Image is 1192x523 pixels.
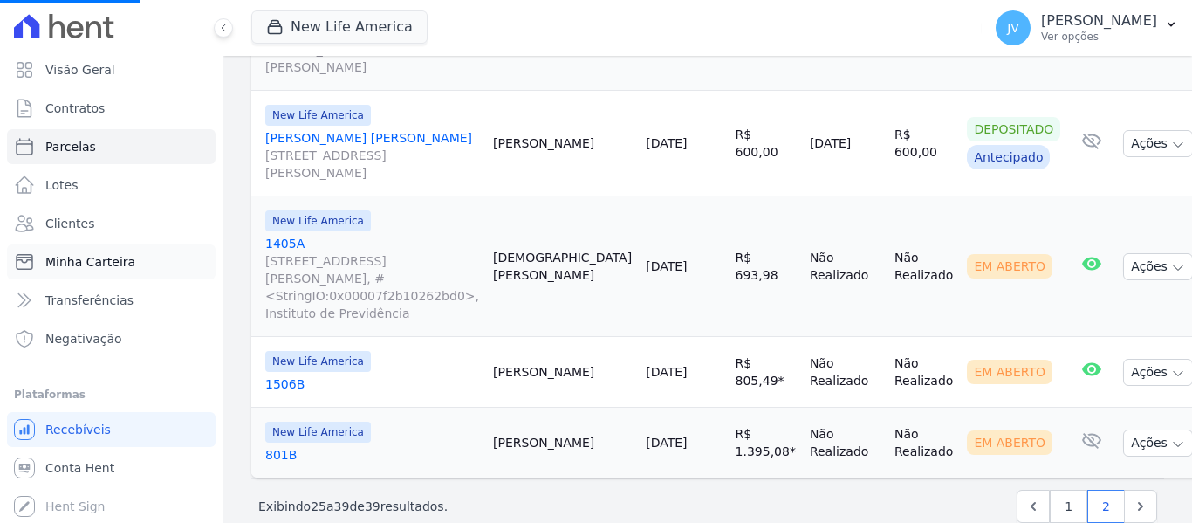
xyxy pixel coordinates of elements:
span: [STREET_ADDRESS][PERSON_NAME], #<StringIO:0x00007f2b10262bd0>, Instituto de Previdência [265,252,479,322]
p: Exibindo a de resultados. [258,498,448,515]
div: Em Aberto [967,430,1052,455]
td: [DATE] [803,91,887,196]
a: Negativação [7,321,216,356]
span: Minha Carteira [45,253,135,271]
a: Minha Carteira [7,244,216,279]
span: Visão Geral [45,61,115,79]
a: 2 [1087,490,1125,523]
td: [DEMOGRAPHIC_DATA][PERSON_NAME] [486,196,639,337]
span: JV [1007,22,1019,34]
a: 1 [1050,490,1087,523]
span: Recebíveis [45,421,111,438]
td: R$ 600,00 [887,91,960,196]
span: [STREET_ADDRESS][PERSON_NAME] [265,41,479,76]
div: Plataformas [14,384,209,405]
a: [DATE] [646,365,687,379]
td: R$ 1.395,08 [729,408,803,478]
span: Clientes [45,215,94,232]
a: Clientes [7,206,216,241]
span: Transferências [45,292,134,309]
span: [STREET_ADDRESS][PERSON_NAME] [265,147,479,182]
span: New Life America [265,422,371,443]
td: Não Realizado [887,408,960,478]
div: Antecipado [967,145,1050,169]
a: [DATE] [646,436,687,450]
a: [PERSON_NAME] [PERSON_NAME][STREET_ADDRESS][PERSON_NAME] [265,129,479,182]
a: Previous [1017,490,1050,523]
td: Não Realizado [803,196,887,337]
p: [PERSON_NAME] [1041,12,1157,30]
a: Conta Hent [7,451,216,485]
span: Parcelas [45,138,96,155]
button: JV [PERSON_NAME] Ver opções [982,3,1192,52]
td: R$ 693,98 [729,196,803,337]
span: 39 [365,499,380,513]
span: 39 [334,499,350,513]
td: Não Realizado [887,196,960,337]
span: 25 [311,499,326,513]
span: New Life America [265,105,371,126]
a: Lotes [7,168,216,203]
span: Contratos [45,100,105,117]
span: Lotes [45,176,79,194]
span: Conta Hent [45,459,114,477]
a: 1506B [265,375,479,393]
button: New Life America [251,10,428,44]
a: Parcelas [7,129,216,164]
td: [PERSON_NAME] [486,337,639,408]
a: Visão Geral [7,52,216,87]
a: Contratos [7,91,216,126]
td: [PERSON_NAME] [486,91,639,196]
p: Ver opções [1041,30,1157,44]
a: Next [1124,490,1157,523]
a: [DATE] [646,136,687,150]
div: Em Aberto [967,254,1052,279]
div: Em Aberto [967,360,1052,384]
div: Depositado [967,117,1060,141]
td: R$ 805,49 [729,337,803,408]
td: Não Realizado [803,408,887,478]
a: Recebíveis [7,412,216,447]
span: New Life America [265,210,371,231]
a: 1405A[STREET_ADDRESS][PERSON_NAME], #<StringIO:0x00007f2b10262bd0>, Instituto de Previdência [265,235,479,322]
span: Negativação [45,330,122,348]
span: New Life America [265,351,371,372]
td: R$ 600,00 [729,91,803,196]
a: [DATE] [646,259,687,273]
a: 801B [265,446,479,464]
a: Transferências [7,283,216,318]
td: [PERSON_NAME] [486,408,639,478]
td: Não Realizado [887,337,960,408]
td: Não Realizado [803,337,887,408]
